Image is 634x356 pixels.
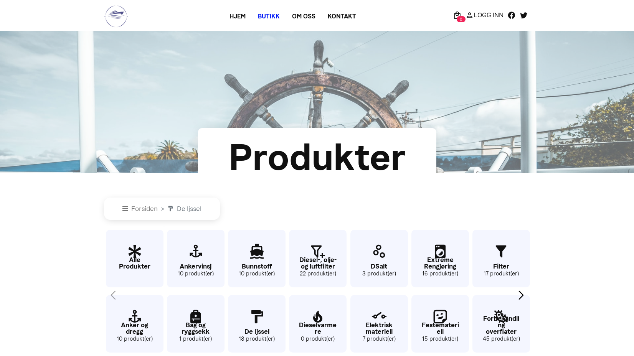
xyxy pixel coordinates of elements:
[411,335,469,343] small: 15 produkt(er)
[104,198,530,220] nav: breadcrumb
[409,226,469,289] div: 11 / 62
[472,315,530,335] p: Forbehandling overflater
[411,270,469,278] small: 16 produkt(er)
[167,263,225,270] p: Ankervinsj
[289,270,347,278] small: 22 produkt(er)
[167,335,225,343] small: 1 produkt(er)
[472,335,530,343] small: 45 produkt(er)
[350,322,408,335] p: Elektrisk materiell
[471,226,530,289] div: 13 / 62
[167,270,225,278] small: 10 produkt(er)
[322,10,362,23] a: Kontakt
[167,322,225,335] p: Bag og ryggsekk
[228,263,286,270] p: Bunnstoff
[122,205,158,213] a: Forsiden
[252,10,286,23] a: Butikk
[287,226,347,289] div: 7 / 62
[348,226,408,289] div: 9 / 62
[165,291,224,354] div: 4 / 62
[289,322,347,335] p: Dieselvarmere
[104,226,163,289] div: 1 / 62
[463,10,505,20] a: Logg Inn
[472,263,530,270] p: Filter
[286,10,322,23] a: Om oss
[409,291,469,354] div: 12 / 62
[348,291,408,354] div: 10 / 62
[411,322,469,335] p: Festemateriell
[228,328,286,335] p: De Ijssel
[226,226,286,289] div: 5 / 62
[411,257,469,270] p: Extreme Rengjøring
[228,270,286,278] small: 10 produkt(er)
[104,291,163,354] div: 2 / 62
[289,257,347,270] p: Diesel-, olje- og luftfilter
[472,270,530,278] small: 17 produkt(er)
[516,287,526,303] div: Next slide
[104,4,128,29] img: logo
[350,335,408,343] small: 7 produkt(er)
[471,291,530,354] div: 14 / 62
[106,335,163,343] small: 10 produkt(er)
[228,335,286,343] small: 18 produkt(er)
[226,291,286,354] div: 6 / 62
[223,10,252,23] a: Hjem
[106,257,163,270] p: Alle Produkter
[167,205,201,213] span: De Ijssel
[350,270,408,278] small: 3 produkt(er)
[165,226,224,289] div: 3 / 62
[289,335,347,343] small: 0 produkt(er)
[106,322,163,335] p: Anker og dregg
[350,263,408,270] p: DSalt
[451,10,463,20] a: 0
[457,16,466,22] span: 0
[287,291,347,354] div: 8 / 62
[223,130,411,185] div: Produkter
